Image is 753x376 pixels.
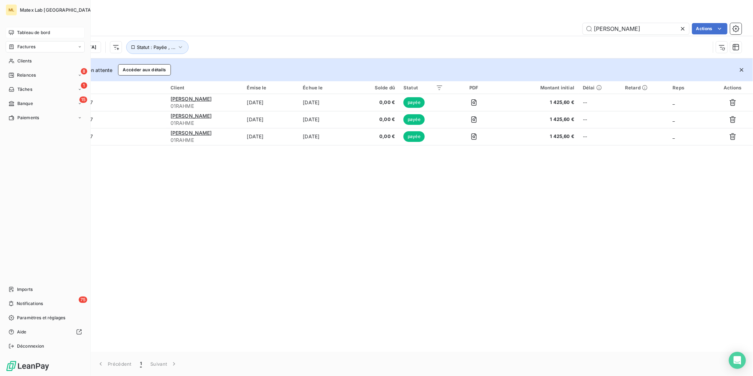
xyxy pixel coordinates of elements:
div: Statut [403,85,443,90]
span: Factures [17,44,35,50]
td: [DATE] [243,94,299,111]
div: ML [6,4,17,16]
span: Déconnexion [17,343,44,349]
span: _ [673,99,675,105]
div: Actions [716,85,749,90]
span: Paramètres et réglages [17,315,65,321]
span: 1 [140,360,142,367]
span: 1 425,60 € [504,133,574,140]
button: Statut : Payée , ... [126,40,189,54]
span: 01RAHME [171,120,239,127]
a: Tableau de bord [6,27,85,38]
div: Reps [673,85,708,90]
button: Précédent [93,356,136,371]
span: _ [673,116,675,122]
input: Rechercher [583,23,689,34]
span: Paiements [17,115,39,121]
span: Notifications [17,300,43,307]
span: [PERSON_NAME] [171,130,212,136]
td: [DATE] [299,128,355,145]
span: 1 425,60 € [504,116,574,123]
span: Aide [17,329,27,335]
td: [DATE] [243,128,299,145]
img: Logo LeanPay [6,360,50,372]
div: Open Intercom Messenger [729,352,746,369]
span: Imports [17,286,33,293]
a: 15Banque [6,98,85,109]
td: -- [579,111,621,128]
a: Paiements [6,112,85,123]
span: 0,00 € [359,99,395,106]
div: Émise le [247,85,295,90]
span: Clients [17,58,32,64]
a: Aide [6,326,85,338]
span: 0,00 € [359,116,395,123]
div: Retard [625,85,664,90]
span: _ [673,133,675,139]
span: [PERSON_NAME] [171,113,212,119]
a: 1Tâches [6,84,85,95]
button: Accéder aux détails [118,64,171,76]
span: 1 425,60 € [504,99,574,106]
button: Actions [692,23,727,34]
span: [PERSON_NAME] [171,96,212,102]
td: [DATE] [243,111,299,128]
a: Imports [6,284,85,295]
span: Matex Lab [GEOGRAPHIC_DATA] [20,7,93,13]
span: 0,00 € [359,133,395,140]
div: Échue le [303,85,351,90]
td: -- [579,94,621,111]
td: [DATE] [299,94,355,111]
a: Clients [6,55,85,67]
button: 1 [136,356,146,371]
a: Paramètres et réglages [6,312,85,324]
span: 01RAHME [171,103,239,110]
div: Délai [583,85,617,90]
div: Montant initial [504,85,574,90]
span: Statut : Payée , ... [137,44,175,50]
span: 1 [81,82,87,89]
a: Factures [6,41,85,52]
span: payée [403,114,425,125]
span: payée [403,97,425,108]
button: Suivant [146,356,182,371]
span: 15 [79,96,87,103]
td: [DATE] [299,111,355,128]
span: Tâches [17,86,32,93]
span: 8 [81,68,87,74]
a: 8Relances [6,70,85,81]
span: Tableau de bord [17,29,50,36]
div: PDF [452,85,496,90]
div: Solde dû [359,85,395,90]
span: payée [403,131,425,142]
span: 75 [79,297,87,303]
span: Banque [17,100,33,107]
td: -- [579,128,621,145]
span: Relances [17,72,36,78]
div: Client [171,85,239,90]
span: 01RAHME [171,137,239,144]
